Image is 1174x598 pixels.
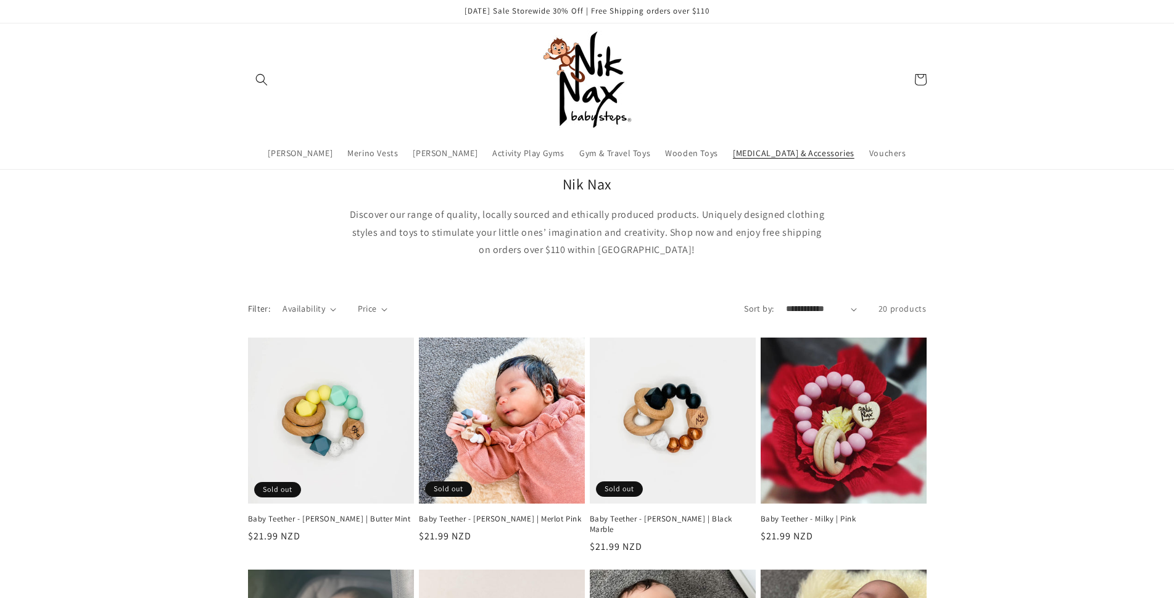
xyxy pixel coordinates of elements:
p: Discover our range of quality, locally sourced and ethically produced products. Uniquely designed... [347,206,828,259]
h2: Nik Nax [347,175,828,194]
a: Nik Nax [533,26,641,134]
a: Baby Teether - [PERSON_NAME] | Merlot Pink [419,514,585,525]
summary: Search [248,66,275,93]
span: [PERSON_NAME] [268,147,333,159]
span: Price [358,302,377,315]
summary: Availability (0 selected) [283,302,336,315]
a: [PERSON_NAME] [260,140,340,166]
span: Merino Vests [347,147,398,159]
a: Wooden Toys [658,140,725,166]
a: Activity Play Gyms [485,140,572,166]
span: Activity Play Gyms [492,147,564,159]
a: Gym & Travel Toys [572,140,658,166]
a: Vouchers [862,140,914,166]
a: Merino Vests [340,140,405,166]
img: Nik Nax [538,30,637,129]
span: 20 products [878,303,927,314]
span: Vouchers [869,147,906,159]
a: [PERSON_NAME] [405,140,485,166]
a: Baby Teether - [PERSON_NAME] | Butter Mint [248,514,414,525]
summary: Price [358,302,388,315]
h2: Filter: [248,302,271,315]
span: Gym & Travel Toys [579,147,650,159]
span: [MEDICAL_DATA] & Accessories [733,147,854,159]
span: [PERSON_NAME] [413,147,477,159]
span: Wooden Toys [665,147,718,159]
span: [DATE] Sale Storewide 30% Off | Free Shipping orders over $110 [465,6,709,16]
a: Baby Teether - [PERSON_NAME] | Black Marble [590,514,756,535]
a: Baby Teether - Milky | Pink [761,514,927,525]
span: Availability [283,302,325,315]
a: [MEDICAL_DATA] & Accessories [725,140,862,166]
label: Sort by: [744,303,774,314]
